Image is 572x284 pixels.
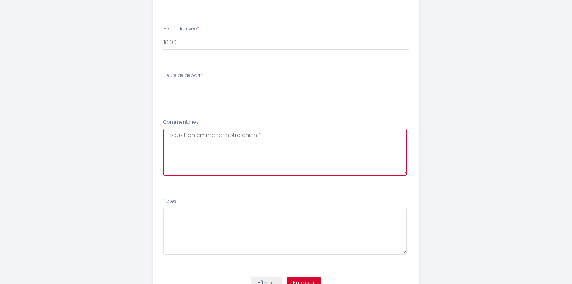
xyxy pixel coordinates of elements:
[163,198,177,205] label: Notes
[163,119,201,126] label: Commentaires
[163,72,203,79] label: Heure de départ
[163,25,199,33] label: Heure d'arrivée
